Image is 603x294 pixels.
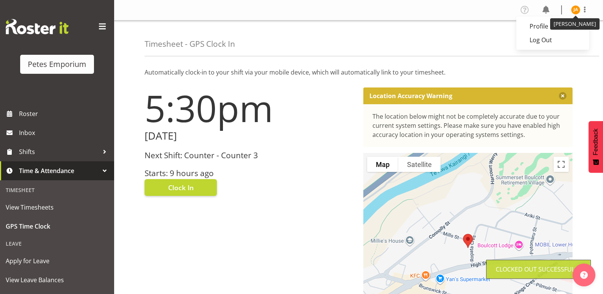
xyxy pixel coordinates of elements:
[145,40,235,48] h4: Timesheet - GPS Clock In
[145,169,354,178] h3: Starts: 9 hours ago
[369,92,452,100] p: Location Accuracy Warning
[2,217,112,236] a: GPS Time Clock
[168,183,194,192] span: Clock In
[571,5,580,14] img: jeseryl-armstrong10788.jpg
[367,157,398,172] button: Show street map
[6,274,108,286] span: View Leave Balances
[6,255,108,267] span: Apply for Leave
[2,251,112,270] a: Apply for Leave
[145,179,217,196] button: Clock In
[516,19,589,33] a: Profile
[559,92,566,100] button: Close message
[145,151,354,160] h3: Next Shift: Counter - Counter 3
[592,129,599,155] span: Feedback
[372,112,564,139] div: The location below might not be completely accurate due to your current system settings. Please m...
[19,165,99,176] span: Time & Attendance
[28,59,86,70] div: Petes Emporium
[6,19,68,34] img: Rosterit website logo
[19,108,110,119] span: Roster
[145,130,354,142] h2: [DATE]
[19,127,110,138] span: Inbox
[554,157,569,172] button: Toggle fullscreen view
[2,236,112,251] div: Leave
[2,182,112,198] div: Timesheet
[2,198,112,217] a: View Timesheets
[145,87,354,129] h1: 5:30pm
[398,157,441,172] button: Show satellite imagery
[496,265,581,274] div: Clocked out Successfully
[580,271,588,279] img: help-xxl-2.png
[6,221,108,232] span: GPS Time Clock
[2,270,112,289] a: View Leave Balances
[589,121,603,173] button: Feedback - Show survey
[516,33,589,47] a: Log Out
[19,146,99,157] span: Shifts
[145,68,573,77] p: Automatically clock-in to your shift via your mobile device, which will automatically link to you...
[6,202,108,213] span: View Timesheets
